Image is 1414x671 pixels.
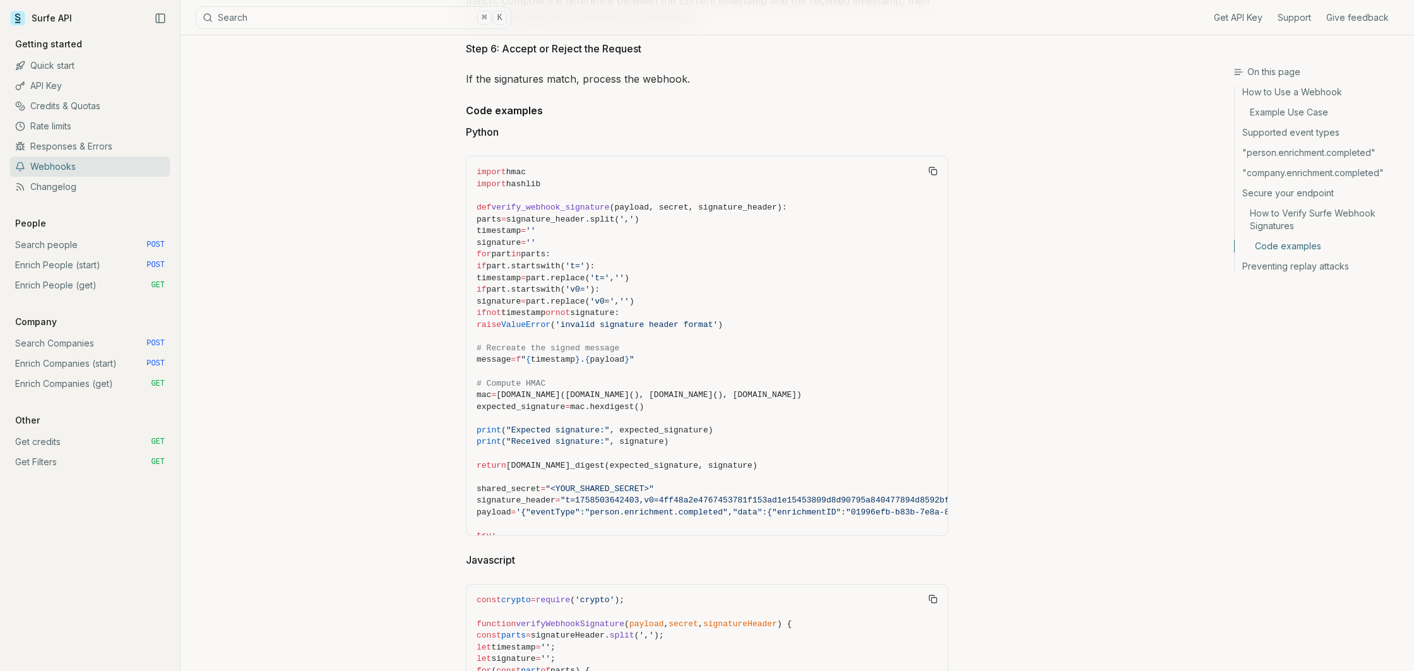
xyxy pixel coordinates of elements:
span: ( [624,619,629,629]
span: ) [629,297,634,306]
span: signature [491,654,535,663]
span: ( [550,320,555,330]
button: Search⌘K [196,6,511,29]
span: timestamp [477,273,521,283]
span: # Recreate the signed message [477,343,619,353]
span: ): [590,285,600,294]
a: API Key [10,76,170,96]
span: GET [151,379,165,389]
span: ( [501,425,506,435]
p: Other [10,414,45,427]
span: split [610,631,634,640]
span: 'v0=' [590,297,614,306]
span: import [477,167,506,177]
span: shared_secret [477,484,540,494]
a: Enrich People (start) POST [10,255,170,275]
a: Search people POST [10,235,170,255]
span: "<YOUR_SHARED_SECRET>" [545,484,654,494]
h3: On this page [1233,66,1404,78]
span: = [540,484,545,494]
span: timestamp [531,355,575,364]
a: Support [1278,11,1311,24]
a: Secure your endpoint [1235,183,1404,203]
a: "person.enrichment.completed" [1235,143,1404,163]
span: "t=1758503642403,v0=4ff48a2e4767453781f153ad1e15453809d8d90795a840477894d8592bffd79f" [561,496,979,505]
span: = [531,595,536,605]
span: POST [146,260,165,270]
a: Surfe API [10,9,72,28]
span: verify_webhook_signature [491,203,609,212]
a: Code examples [1235,236,1404,256]
span: not [487,308,501,318]
span: if [477,261,487,271]
kbd: K [493,11,507,25]
a: Quick start [10,56,170,76]
span: ( [634,631,639,640]
span: (payload, secret, signature_header): [610,203,787,212]
span: '' [526,238,536,247]
span: = [521,273,526,283]
span: ( [501,437,506,446]
span: = [565,402,570,412]
p: People [10,217,51,230]
span: = [501,215,506,224]
a: Give feedback [1326,11,1389,24]
span: '' [540,654,550,663]
span: " [629,355,634,364]
span: payload [477,508,511,517]
span: timestamp [477,226,521,235]
span: '' [526,226,536,235]
span: , [610,273,615,283]
span: const [477,631,501,640]
a: Enrich People (get) GET [10,275,170,295]
span: [DOMAIN_NAME]_digest(expected_signature, signature) [506,461,757,470]
span: 'crypto' [575,595,614,605]
a: Preventing replay attacks [1235,256,1404,273]
a: Credits & Quotas [10,96,170,116]
span: } [575,355,580,364]
span: 't=' [565,261,585,271]
span: ) [634,215,639,224]
span: = [521,226,526,235]
span: hmac [506,167,526,177]
span: 'v0=' [565,285,590,294]
span: "Expected signature:" [506,425,610,435]
span: # Compute HMAC [477,379,545,388]
a: Search Companies POST [10,333,170,353]
span: ; [550,654,555,663]
span: ) [718,320,723,330]
span: ',' [639,631,654,640]
a: Enrich Companies (get) GET [10,374,170,394]
span: = [511,508,516,517]
span: signature: [570,308,619,318]
a: How to Verify Surfe Webhook Signatures [1235,203,1404,236]
span: . [580,355,585,364]
button: Copy Text [924,590,942,609]
span: ',' [619,215,634,224]
span: ); [654,631,664,640]
span: GET [151,457,165,467]
span: " [521,355,526,364]
span: 'invalid signature header format' [555,320,718,330]
span: , signature) [610,437,669,446]
span: in [511,249,521,259]
span: expected_signature [477,402,565,412]
span: const [477,595,501,605]
span: = [521,297,526,306]
span: = [526,631,531,640]
a: Changelog [10,177,170,197]
span: if [477,308,487,318]
a: Example Use Case [1235,102,1404,122]
span: print [477,425,501,435]
span: { [526,355,531,364]
span: import [477,179,506,189]
span: GET [151,280,165,290]
span: POST [146,338,165,348]
span: return [477,461,506,470]
span: '' [540,643,550,652]
a: Rate limits [10,116,170,136]
span: timestamp [501,308,545,318]
button: Copy Text [924,162,942,181]
a: Supported event types [1235,122,1404,143]
span: part.startswith( [487,285,566,294]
